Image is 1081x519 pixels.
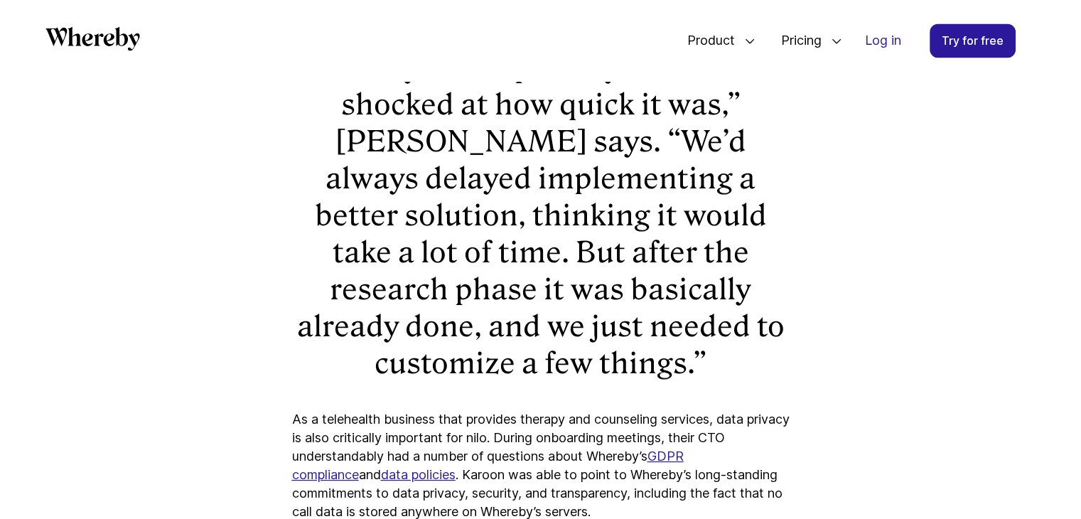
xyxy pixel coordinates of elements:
a: Whereby [45,26,140,55]
span: Pricing [767,17,825,64]
svg: Whereby [45,26,140,50]
a: Try for free [930,23,1016,58]
p: “Everyone, especially tech, was shocked at how quick it was,” [PERSON_NAME] says. “We’d always de... [292,49,790,382]
span: Product [673,17,738,64]
a: Log in [854,24,913,57]
a: data policies [381,467,456,482]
